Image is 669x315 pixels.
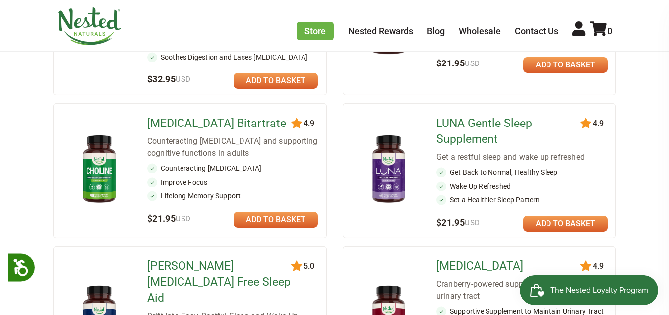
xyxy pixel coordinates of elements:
span: USD [176,75,190,84]
a: [MEDICAL_DATA] Bitartrate [147,116,293,131]
li: Get Back to Normal, Healthy Sleep [436,167,608,177]
li: Counteracting [MEDICAL_DATA] [147,163,318,173]
a: LUNA Gentle Sleep Supplement [436,116,582,147]
span: $21.95 [436,217,480,228]
li: Set a Healthier Sleep Pattern [436,195,608,205]
a: Blog [427,26,445,36]
span: USD [465,59,480,68]
img: Choline Bitartrate [69,131,128,208]
a: Nested Rewards [348,26,413,36]
iframe: Button to open loyalty program pop-up [520,275,659,305]
div: Get a restful sleep and wake up refreshed [436,151,608,163]
img: LUNA Gentle Sleep Supplement [359,131,418,208]
a: 0 [590,26,612,36]
span: USD [176,214,190,223]
a: [PERSON_NAME] [MEDICAL_DATA] Free Sleep Aid [147,258,293,306]
a: [MEDICAL_DATA] [436,258,582,274]
li: Lifelong Memory Support [147,191,318,201]
li: Improve Focus [147,177,318,187]
a: Wholesale [459,26,501,36]
a: Store [297,22,334,40]
span: $21.95 [436,58,480,68]
span: $21.95 [147,213,191,224]
li: Wake Up Refreshed [436,181,608,191]
img: Nested Naturals [57,7,122,45]
span: $32.95 [147,74,191,84]
div: Cranberry-powered support for a healthy urinary tract [436,278,608,302]
li: Soothes Digestion and Eases [MEDICAL_DATA] [147,52,318,62]
span: USD [465,218,480,227]
a: Contact Us [515,26,558,36]
span: 0 [608,26,612,36]
div: Counteracting [MEDICAL_DATA] and supporting cognitive functions in adults [147,135,318,159]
